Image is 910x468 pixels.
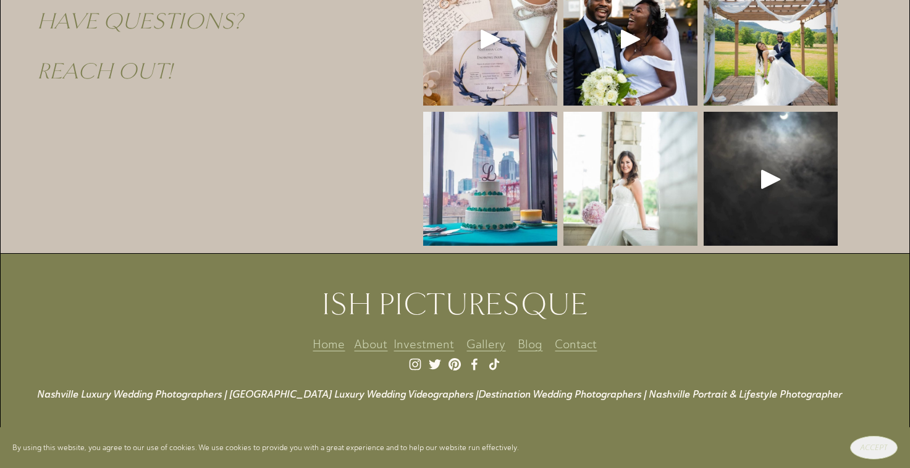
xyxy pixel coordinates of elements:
a: Investment [394,333,454,355]
a: Home [313,333,345,355]
img: Calling all Nashville lovebirds! 💕 Dreaming of a wedding with a view? Say &lsquo;I do&rsquo; agai... [405,112,575,246]
h2: ISH PICTURESQUE [283,284,627,325]
button: Accept [850,436,898,459]
span: Accept [860,443,888,452]
a: Blog [518,333,542,355]
img: Every story begins with a beautiful bride 👰🏻&zwj;♀️ #bridalportrait #nashvilleweddingphotographer... [558,112,702,246]
em: HAVE QUESTIONS? [37,8,242,35]
a: Gallery [466,333,505,355]
em: REACH OUT! [37,58,172,85]
div: Play [616,24,646,54]
div: Play [476,24,505,54]
div: Play [756,164,786,194]
a: About [354,333,387,355]
a: Contact [555,333,597,355]
p: By using this website, you agree to our use of cookies. We use cookies to provide you with a grea... [12,441,519,454]
em: Nashville Luxury Wedding Photographers | [GEOGRAPHIC_DATA] Luxury Wedding Videographers |Destinat... [37,388,842,401]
